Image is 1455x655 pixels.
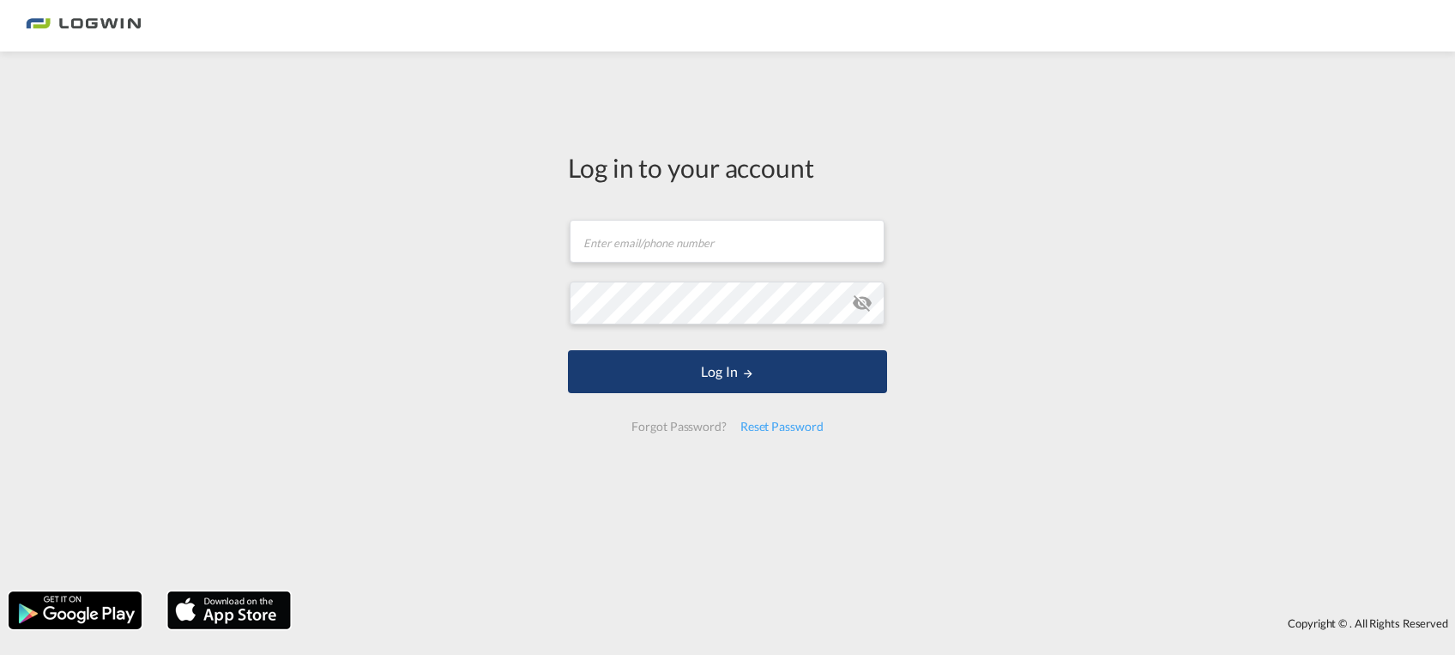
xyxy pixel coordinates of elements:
div: Reset Password [734,411,830,442]
div: Copyright © . All Rights Reserved [299,609,1455,638]
input: Enter email/phone number [570,220,884,263]
div: Log in to your account [568,149,887,185]
button: LOGIN [568,350,887,393]
div: Forgot Password? [625,411,733,442]
img: google.png [7,590,143,631]
img: bc73a0e0d8c111efacd525e4c8ad7d32.png [26,7,142,45]
img: apple.png [166,590,293,631]
md-icon: icon-eye-off [852,293,872,313]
